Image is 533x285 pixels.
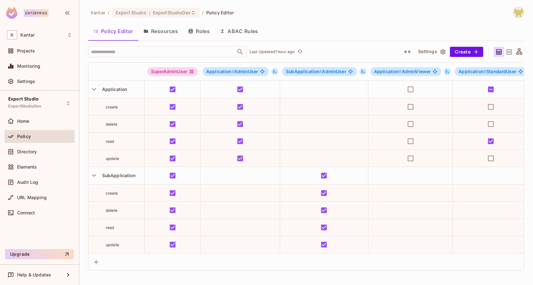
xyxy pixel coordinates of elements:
[91,10,105,16] span: the active workspace
[17,164,37,170] span: Elements
[458,69,516,74] span: StandardUser
[231,69,234,74] span: #
[106,191,118,196] span: create
[295,48,304,56] span: Click to refresh data
[206,10,234,16] span: Policy Editor
[17,180,38,185] span: Audit Log
[484,69,486,74] span: #
[100,173,135,178] span: SubApplication
[20,32,35,38] span: Workspace: Kantar
[17,134,31,139] span: Policy
[17,119,30,124] span: Home
[100,87,127,92] span: Application
[17,64,41,69] span: Monitoring
[6,7,17,19] img: SReyMgAAAABJRU5ErkJggg==
[236,47,245,56] button: Open
[282,67,357,76] span: SubApplication#AdminUser
[106,122,117,127] span: delete
[319,69,322,74] span: #
[8,96,39,101] span: Export Studio
[138,23,183,39] button: Resources
[416,47,447,57] button: Settings
[458,69,486,74] span: Application
[17,79,35,84] span: Settings
[17,272,51,277] span: Help & Updates
[513,7,524,18] img: Girishankar.VP@kantar.com
[106,225,115,230] span: read
[147,67,198,76] div: SuperAdminUser
[17,149,37,154] span: Directory
[24,9,49,17] div: Enterprise
[17,48,35,53] span: Projects
[202,10,204,16] li: /
[106,242,119,247] span: update
[374,69,431,74] span: AdminViewer
[5,249,74,259] button: Upgrade
[183,23,215,39] button: Roles
[249,49,295,54] p: Last Updated 1 hour ago
[153,10,191,16] span: ExportStudioDev
[17,210,35,215] span: Connect
[7,30,17,39] span: K
[297,49,303,55] span: refresh
[215,23,263,39] button: ABAC Rules
[106,156,119,161] span: update
[206,69,234,74] span: Application
[88,23,138,39] button: Policy Editor
[206,69,258,74] span: AdminUser
[17,195,47,200] span: URL Mapping
[296,48,304,56] button: refresh
[450,47,483,57] button: Create
[399,69,402,74] span: #
[286,69,346,74] span: AdminUser
[106,139,115,144] span: read
[106,105,118,109] span: create
[286,69,322,74] span: SubApplication
[8,104,41,109] span: ExportStudioDev
[148,10,151,15] span: :
[370,67,441,76] span: Application#AdminViewer
[202,67,269,76] span: Application#AdminUser
[106,208,117,213] span: delete
[374,69,402,74] span: Application
[108,10,109,16] li: /
[455,67,527,76] span: Application#StandardUser
[116,10,146,16] span: Export Studio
